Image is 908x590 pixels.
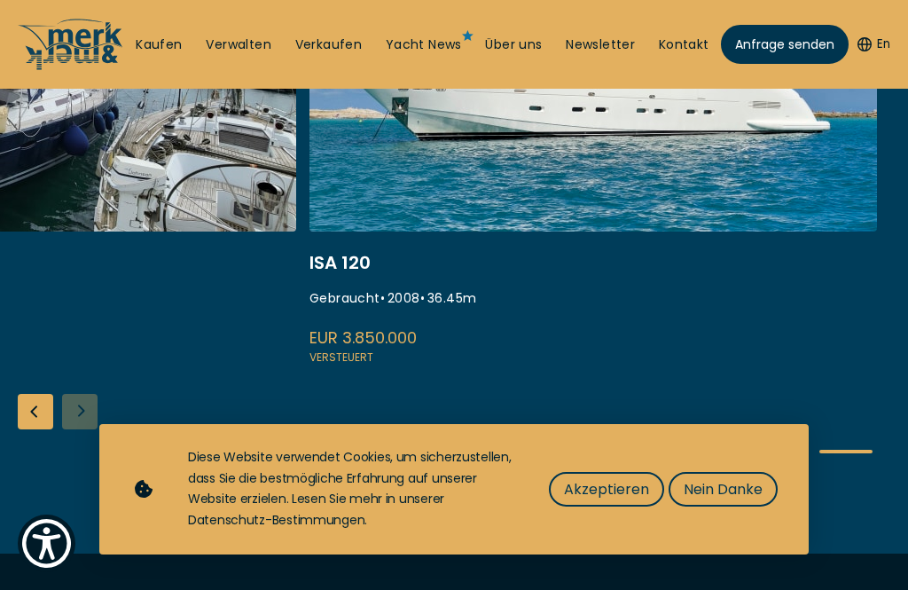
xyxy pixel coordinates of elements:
button: Akzeptieren [549,472,664,507]
a: Verwalten [206,36,271,54]
a: Kaufen [136,36,182,54]
a: Über uns [485,36,542,54]
a: Datenschutz-Bestimmungen [188,511,364,529]
a: Verkaufen [295,36,363,54]
div: Previous slide [18,394,53,429]
span: Akzeptieren [564,478,649,500]
span: Nein Danke [684,478,763,500]
a: Newsletter [566,36,635,54]
a: Kontakt [659,36,709,54]
span: Anfrage senden [735,35,834,54]
a: Yacht News [386,36,462,54]
button: Show Accessibility Preferences [18,515,75,572]
button: Nein Danke [669,472,778,507]
button: En [857,35,890,53]
a: Anfrage senden [721,25,849,64]
div: Diese Website verwendet Cookies, um sicherzustellen, dass Sie die bestmögliche Erfahrung auf unse... [188,447,513,531]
